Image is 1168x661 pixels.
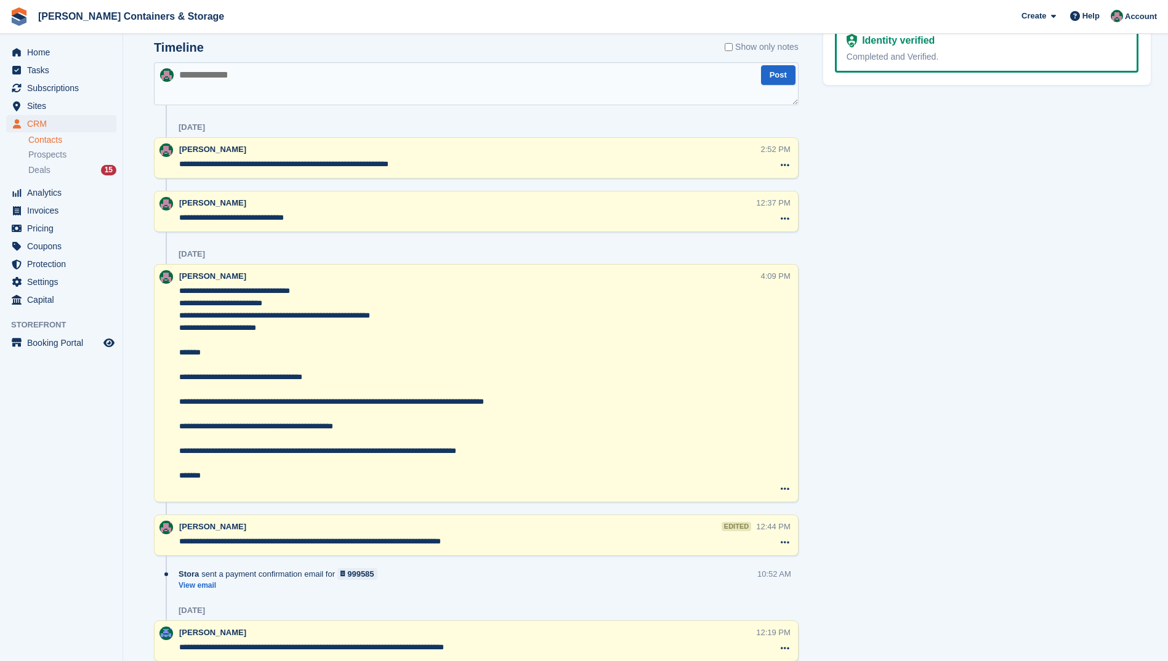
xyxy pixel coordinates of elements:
div: 15 [101,165,116,175]
input: Show only notes [725,41,733,54]
div: sent a payment confirmation email for [179,568,384,580]
a: Contacts [28,134,116,146]
a: [PERSON_NAME] Containers & Storage [33,6,229,26]
img: Julia Marcham [159,270,173,284]
a: Preview store [102,335,116,350]
img: stora-icon-8386f47178a22dfd0bd8f6a31ec36ba5ce8667c1dd55bd0f319d3a0aa187defe.svg [10,7,28,26]
div: Completed and Verified. [847,50,1127,63]
div: 2:52 PM [760,143,790,155]
span: [PERSON_NAME] [179,198,246,207]
label: Show only notes [725,41,799,54]
span: [PERSON_NAME] [179,628,246,637]
span: Capital [27,291,101,308]
a: 999585 [337,568,377,580]
div: 12:19 PM [756,627,791,638]
div: 12:44 PM [756,521,791,532]
a: menu [6,202,116,219]
span: Booking Portal [27,334,101,351]
div: 10:52 AM [757,568,791,580]
span: Coupons [27,238,101,255]
a: Deals 15 [28,164,116,177]
a: menu [6,79,116,97]
a: menu [6,44,116,61]
div: [DATE] [179,249,205,259]
a: menu [6,273,116,290]
span: Sites [27,97,101,114]
img: Identity Verification Ready [847,34,857,47]
span: Prospects [28,149,66,161]
img: Julia Marcham [160,68,174,82]
span: Pricing [27,220,101,237]
div: 999585 [347,568,374,580]
img: Julia Marcham [1111,10,1123,22]
a: menu [6,220,116,237]
div: Identity verified [857,33,935,48]
span: Subscriptions [27,79,101,97]
span: Home [27,44,101,61]
h2: Timeline [154,41,204,55]
span: Deals [28,164,50,176]
a: menu [6,62,116,79]
img: Ricky Sanmarco [159,627,173,640]
a: menu [6,115,116,132]
div: 4:09 PM [760,270,790,282]
img: Julia Marcham [159,143,173,157]
a: menu [6,238,116,255]
button: Post [761,65,795,86]
a: Prospects [28,148,116,161]
a: menu [6,334,116,351]
div: [DATE] [179,122,205,132]
img: Julia Marcham [159,521,173,534]
div: edited [722,522,751,531]
span: Account [1125,10,1157,23]
span: Create [1021,10,1046,22]
span: Tasks [27,62,101,79]
span: Storefront [11,319,123,331]
span: Protection [27,255,101,273]
span: [PERSON_NAME] [179,145,246,154]
a: View email [179,580,384,591]
img: Julia Marcham [159,197,173,210]
span: [PERSON_NAME] [179,522,246,531]
span: Help [1082,10,1100,22]
span: [PERSON_NAME] [179,271,246,281]
span: Invoices [27,202,101,219]
a: menu [6,291,116,308]
div: 12:37 PM [756,197,791,209]
div: [DATE] [179,606,205,615]
a: menu [6,184,116,201]
span: Settings [27,273,101,290]
span: Analytics [27,184,101,201]
span: Stora [179,568,199,580]
a: menu [6,97,116,114]
span: CRM [27,115,101,132]
a: menu [6,255,116,273]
